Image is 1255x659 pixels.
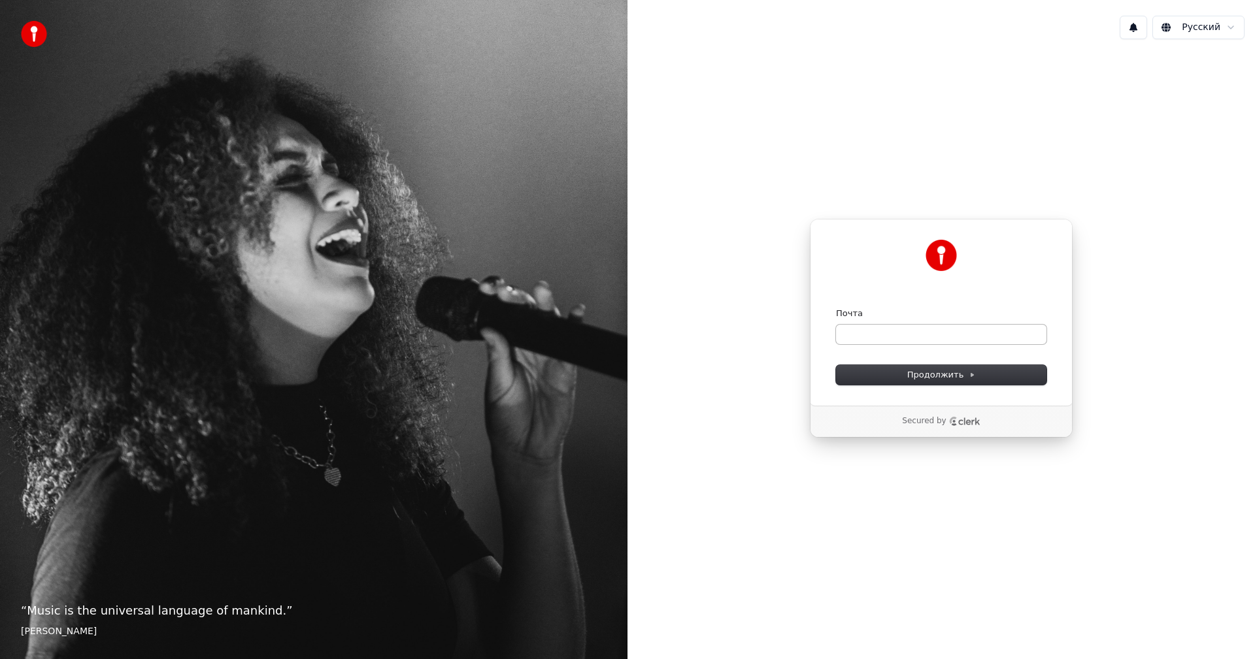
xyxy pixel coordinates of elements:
label: Почта [836,308,863,319]
span: Продолжить [907,369,976,381]
a: Clerk logo [949,417,980,426]
button: Продолжить [836,365,1046,385]
footer: [PERSON_NAME] [21,625,607,638]
p: Secured by [902,416,946,426]
img: Youka [926,240,957,271]
p: “ Music is the universal language of mankind. ” [21,602,607,620]
img: youka [21,21,47,47]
